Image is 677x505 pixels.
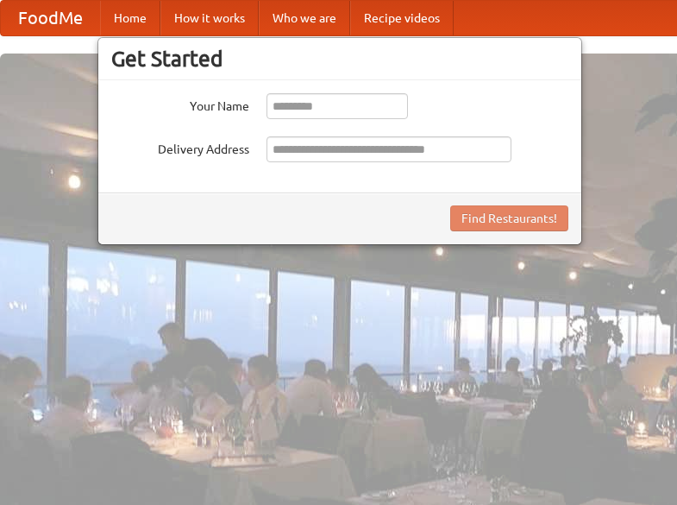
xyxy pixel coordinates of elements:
[1,1,100,35] a: FoodMe
[100,1,160,35] a: Home
[259,1,350,35] a: Who we are
[350,1,454,35] a: Recipe videos
[111,136,249,158] label: Delivery Address
[450,205,568,231] button: Find Restaurants!
[111,46,568,72] h3: Get Started
[111,93,249,115] label: Your Name
[160,1,259,35] a: How it works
